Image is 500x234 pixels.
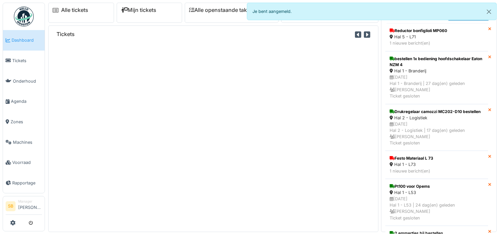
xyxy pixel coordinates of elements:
[390,34,484,40] div: Hal 5 - L71
[390,109,484,115] div: Drukregelaar camozzi MC202-D10 bestellen
[385,51,488,104] a: bestellen 1x bediening hoofdschakelaar Eaton NZM 4 Hal 1 - Branderij [DATE]Hal 1 - Branderij | 27...
[3,91,45,112] a: Agenda
[13,139,42,145] span: Machines
[385,151,488,178] a: Festo Materiaal L 73 Hal 1 - L73 1 nieuwe bericht(en)
[3,112,45,132] a: Zones
[390,121,484,146] div: [DATE] Hal 2 - Logistiek | 17 dag(en) geleden [PERSON_NAME] Ticket gesloten
[390,115,484,121] div: Hal 2 - Logistiek
[247,3,497,20] div: Je bent aangemeld.
[6,201,16,211] li: SB
[390,196,484,221] div: [DATE] Hal 1 - L53 | 24 dag(en) geleden [PERSON_NAME] Ticket gesloten
[61,7,88,13] a: Alle tickets
[14,7,34,26] img: Badge_color-CXgf-gQk.svg
[12,180,42,186] span: Rapportage
[12,37,42,43] span: Dashboard
[18,199,42,213] li: [PERSON_NAME]
[12,159,42,166] span: Voorraad
[385,104,488,151] a: Drukregelaar camozzi MC202-D10 bestellen Hal 2 - Logistiek [DATE]Hal 2 - Logistiek | 17 dag(en) g...
[18,199,42,204] div: Manager
[390,40,484,46] div: 1 nieuwe bericht(en)
[390,155,484,161] div: Festo Materiaal L 73
[3,30,45,51] a: Dashboard
[390,74,484,99] div: [DATE] Hal 1 - Branderij | 27 dag(en) geleden [PERSON_NAME] Ticket gesloten
[385,179,488,226] a: Pt100 voor Opems Hal 1 - L53 [DATE]Hal 1 - L53 | 24 dag(en) geleden [PERSON_NAME]Ticket gesloten
[385,23,488,51] a: Reductor bonfiglioli MP060 Hal 5 - L71 1 nieuwe bericht(en)
[390,56,484,68] div: bestellen 1x bediening hoofdschakelaar Eaton NZM 4
[390,161,484,168] div: Hal 1 - L73
[3,173,45,193] a: Rapportage
[390,68,484,74] div: Hal 1 - Branderij
[13,78,42,84] span: Onderhoud
[3,51,45,71] a: Tickets
[3,132,45,152] a: Machines
[390,168,484,174] div: 1 nieuwe bericht(en)
[11,119,42,125] span: Zones
[481,3,496,20] button: Close
[390,189,484,196] div: Hal 1 - L53
[12,58,42,64] span: Tickets
[189,7,253,13] a: Alle openstaande taken
[390,28,484,34] div: Reductor bonfiglioli MP060
[121,7,156,13] a: Mijn tickets
[11,98,42,104] span: Agenda
[390,183,484,189] div: Pt100 voor Opems
[3,71,45,91] a: Onderhoud
[3,152,45,173] a: Voorraad
[57,31,75,37] h6: Tickets
[6,199,42,215] a: SB Manager[PERSON_NAME]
